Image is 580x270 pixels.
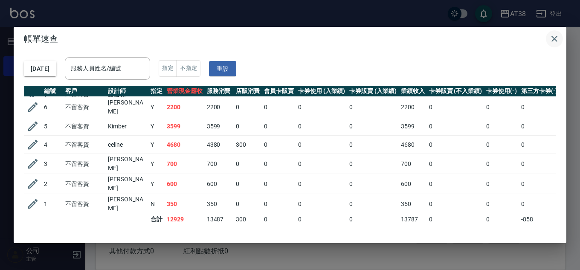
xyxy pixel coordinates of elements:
th: 服務消費 [205,86,234,97]
td: 300 [234,214,262,225]
td: 2200 [399,97,427,117]
td: 不留客資 [63,97,106,117]
td: 0 [262,214,296,225]
td: 0 [262,117,296,136]
td: 2200 [165,97,205,117]
td: 0 [427,214,484,225]
td: 300 [234,136,262,154]
td: 0 [519,117,560,136]
button: 不指定 [177,60,200,77]
button: 指定 [159,60,177,77]
td: 2 [42,174,63,194]
th: 編號 [42,86,63,97]
td: 0 [296,214,348,225]
th: 設計師 [106,86,148,97]
td: 0 [519,194,560,214]
td: 0 [427,97,484,117]
td: 不留客資 [63,117,106,136]
td: Y [148,117,165,136]
td: 0 [347,174,399,194]
td: 合計 [148,214,165,225]
td: 4 [42,136,63,154]
td: 0 [296,117,348,136]
td: 700 [165,154,205,174]
td: 0 [427,117,484,136]
td: Kimber [106,117,148,136]
td: Y [148,154,165,174]
td: 350 [399,194,427,214]
td: 350 [165,194,205,214]
td: 12929 [165,214,205,225]
td: 0 [484,97,519,117]
td: 2200 [205,97,234,117]
td: 0 [234,194,262,214]
th: 第三方卡券(-) [519,86,560,97]
td: Y [148,97,165,117]
h2: 帳單速查 [14,27,566,51]
td: 4680 [399,136,427,154]
td: 3599 [205,117,234,136]
th: 卡券使用 (入業績) [296,86,348,97]
td: 0 [427,174,484,194]
td: 0 [296,174,348,194]
td: N [148,194,165,214]
td: 0 [519,174,560,194]
td: 600 [205,174,234,194]
th: 卡券販賣 (不入業績) [427,86,484,97]
th: 會員卡販賣 [262,86,296,97]
td: 0 [234,174,262,194]
td: 0 [484,214,519,225]
td: 0 [347,214,399,225]
td: 0 [519,154,560,174]
td: celine [106,136,148,154]
td: 0 [427,136,484,154]
td: Y [148,174,165,194]
td: -858 [519,214,560,225]
td: 0 [484,136,519,154]
td: 700 [205,154,234,174]
td: 0 [296,194,348,214]
td: 3599 [165,117,205,136]
td: 4380 [205,136,234,154]
td: 13487 [205,214,234,225]
button: [DATE] [24,61,56,77]
td: 6 [42,97,63,117]
td: 0 [484,174,519,194]
td: 0 [296,136,348,154]
td: 5 [42,117,63,136]
td: 0 [347,136,399,154]
td: 3 [42,154,63,174]
td: 0 [234,117,262,136]
td: 1 [42,194,63,214]
th: 卡券販賣 (入業績) [347,86,399,97]
td: 350 [205,194,234,214]
td: 3599 [399,117,427,136]
td: [PERSON_NAME] [106,97,148,117]
th: 指定 [148,86,165,97]
td: 0 [262,154,296,174]
td: 0 [234,154,262,174]
td: 0 [519,136,560,154]
th: 營業現金應收 [165,86,205,97]
th: 業績收入 [399,86,427,97]
th: 店販消費 [234,86,262,97]
td: 4680 [165,136,205,154]
td: 0 [234,97,262,117]
button: 重設 [209,61,236,77]
td: 不留客資 [63,174,106,194]
td: 0 [296,97,348,117]
td: 13787 [399,214,427,225]
td: 0 [484,154,519,174]
td: 700 [399,154,427,174]
th: 卡券使用(-) [484,86,519,97]
td: 0 [262,136,296,154]
th: 客戶 [63,86,106,97]
td: 0 [427,154,484,174]
td: Y [148,136,165,154]
td: 0 [262,97,296,117]
td: 600 [399,174,427,194]
td: 0 [347,194,399,214]
td: 不留客資 [63,194,106,214]
td: 600 [165,174,205,194]
td: 0 [296,154,348,174]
